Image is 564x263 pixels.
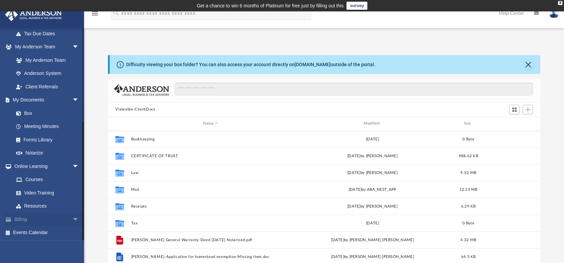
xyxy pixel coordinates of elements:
[460,238,476,242] span: 4.32 MB
[509,105,519,114] button: Switch to Grid View
[293,121,452,127] div: Modified
[293,153,452,159] div: [DATE] by [PERSON_NAME]
[9,200,86,213] a: Resources
[9,80,86,93] a: Client Referrals
[461,204,476,208] span: 6.29 KB
[558,1,562,5] div: close
[294,62,330,67] a: [DOMAIN_NAME]
[131,187,290,192] button: Mail
[9,67,86,80] a: Anderson System
[5,160,86,173] a: Online Learningarrow_drop_down
[5,93,86,107] a: My Documentsarrow_drop_down
[9,186,82,200] a: Video Training
[459,154,478,158] span: 988.62 KB
[9,27,89,40] a: Tax Due Dates
[459,187,478,191] span: 12.14 MB
[293,237,452,243] div: [DATE] by [PERSON_NAME] [PERSON_NAME]
[293,136,452,142] div: [DATE]
[461,255,476,258] span: 64.5 KB
[549,8,559,18] img: User Pic
[131,137,290,141] button: Bookkeeping
[9,106,82,120] a: Box
[293,254,452,260] div: [DATE] by [PERSON_NAME] [PERSON_NAME]
[131,204,290,209] button: Receipts
[91,9,99,17] i: menu
[293,203,452,209] div: [DATE] by [PERSON_NAME]
[131,238,290,242] button: [PERSON_NAME] General Warranty Deed [DATE] Notarized.pdf
[5,226,89,239] a: Events Calendar
[131,171,290,175] button: Law
[293,170,452,176] div: [DATE] by [PERSON_NAME]
[115,106,155,113] button: Viewable-ClientDocs
[523,105,533,114] button: Add
[131,121,290,127] div: Name
[126,61,375,68] div: Difficulty viewing your box folder? You can also access your account directly on outside of the p...
[9,173,86,186] a: Courses
[346,2,367,10] a: survey
[524,60,533,69] button: Close
[72,213,86,226] span: arrow_drop_down
[5,40,86,54] a: My Anderson Teamarrow_drop_down
[111,121,128,127] div: id
[91,13,99,17] a: menu
[9,120,86,133] a: Meeting Minutes
[9,133,82,146] a: Forms Library
[9,146,86,160] a: Notarize
[131,221,290,225] button: Tax
[72,40,86,54] span: arrow_drop_down
[293,220,452,226] div: [DATE]
[72,160,86,173] span: arrow_drop_down
[131,255,290,259] button: [PERSON_NAME]-Application for homestead exemption-Missing item.doc
[463,137,475,141] span: 0 Byte
[197,2,344,10] div: Get a chance to win 6 months of Platinum for free just by filling out this
[460,171,476,174] span: 9.52 MB
[293,186,452,192] div: [DATE] by ABA_NEST_APP
[463,221,475,225] span: 0 Byte
[175,83,533,95] input: Search files and folders
[455,121,482,127] div: Size
[9,53,82,67] a: My Anderson Team
[112,9,120,16] i: search
[3,8,64,21] img: Anderson Advisors Platinum Portal
[72,93,86,107] span: arrow_drop_down
[131,154,290,158] button: CERTIFICATE OF TRUST
[5,213,89,226] a: Billingarrow_drop_down
[485,121,532,127] div: id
